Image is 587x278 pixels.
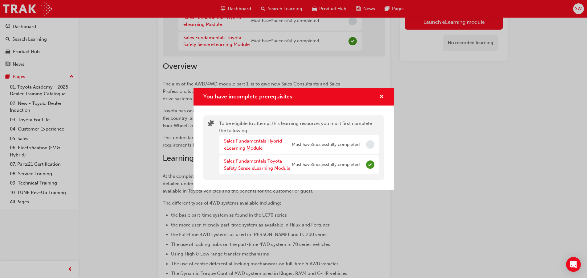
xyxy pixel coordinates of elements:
span: Complete [366,160,374,169]
span: Incomplete [366,140,374,149]
span: You have incomplete prerequisites [203,93,292,100]
div: To be eligible to attempt this learning resource, you must first complete the following: [219,120,379,175]
span: cross-icon [379,94,384,100]
div: Open Intercom Messenger [566,257,581,272]
a: Sales Fundamentals Toyota Safety Sense eLearning Module [224,158,290,171]
span: Must have Successfully completed [292,141,360,148]
div: You have incomplete prerequisites [194,88,394,190]
span: Must have Successfully completed [292,161,360,168]
a: Sales Fundamentals Hybrid eLearning Module [224,138,282,151]
span: puzzle-icon [208,121,214,128]
button: cross-icon [379,93,384,101]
